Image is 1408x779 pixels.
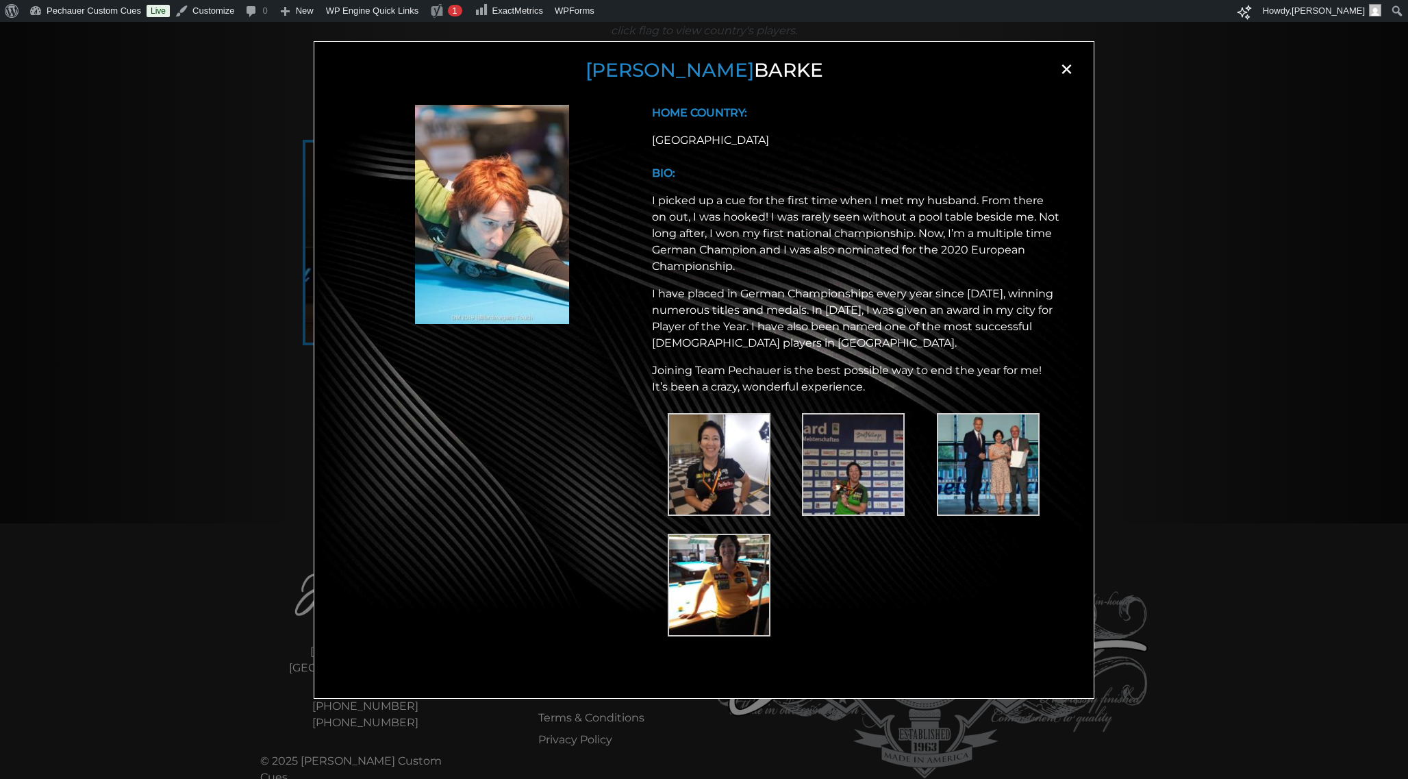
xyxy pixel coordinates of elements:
[652,132,1060,149] div: [GEOGRAPHIC_DATA]
[652,106,747,119] b: HOME COUNTRY:
[1292,5,1365,16] span: [PERSON_NAME]
[652,193,1060,275] p: I picked up a cue for the first time when I met my husband. From there on out, I was hooked! I wa...
[652,166,675,180] b: BIO:
[586,58,754,82] span: [PERSON_NAME]
[415,105,569,324] img: Manuela Barke
[652,362,1060,395] p: Joining Team Pechauer is the best possible way to end the year for me! It’s been a crazy, wonderf...
[452,5,457,16] span: 1
[147,5,170,17] a: Live
[492,5,543,16] span: ExactMetrics
[331,59,1077,82] h3: Barke
[1056,59,1077,79] span: ×
[652,286,1060,351] p: I have placed in German Championships every year since [DATE], winning numerous titles and medals...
